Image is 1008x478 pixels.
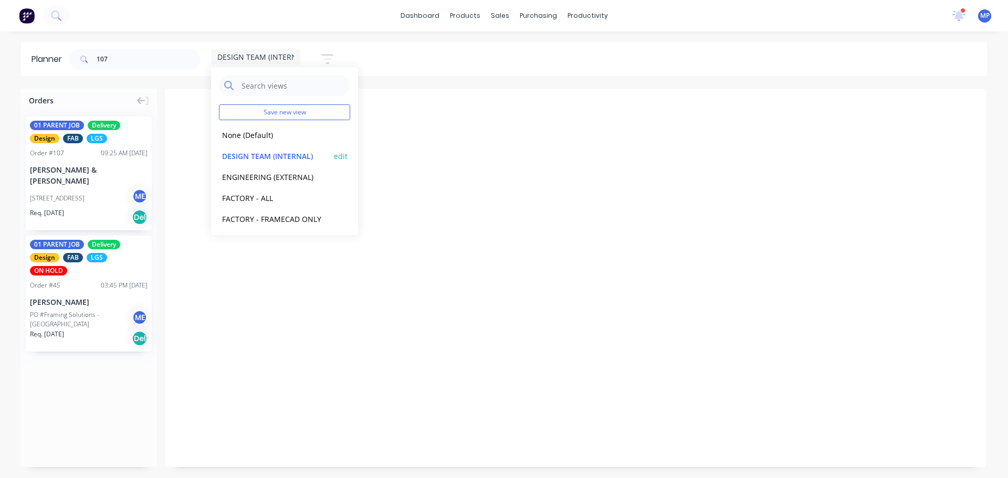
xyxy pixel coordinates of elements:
input: Search views [240,75,345,96]
div: ME [132,310,148,325]
input: Search for orders... [97,49,201,70]
span: LGS [87,253,107,262]
div: Del [132,209,148,225]
button: INSTALLERS [219,233,331,246]
span: Orders [29,95,54,106]
div: 09:25 AM [DATE] [101,148,148,158]
div: [PERSON_NAME] [30,296,148,307]
button: ENGINEERING (EXTERNAL) [219,171,331,183]
span: Req. [DATE] [30,208,64,218]
div: Planner [31,53,67,66]
span: 01 PARENT JOB [30,121,84,130]
span: 01 PARENT JOB [30,240,84,249]
button: FACTORY - FRAMECAD ONLY [219,213,331,225]
div: 03:45 PM [DATE] [101,281,148,290]
div: ME [132,188,148,204]
div: products [445,8,486,24]
span: LGS [87,134,107,143]
div: Order # 45 [30,281,60,290]
img: Factory [19,8,35,24]
span: Design [30,134,59,143]
div: Del [132,331,148,346]
button: FACTORY - ALL [219,192,331,204]
div: [STREET_ADDRESS] [30,194,85,203]
button: DESIGN TEAM (INTERNAL) [219,150,331,162]
button: None (Default) [219,129,331,141]
span: ON HOLD [30,266,67,275]
span: Design [30,253,59,262]
div: sales [486,8,514,24]
button: Save new view [219,104,350,120]
div: [PERSON_NAME] & [PERSON_NAME] [30,164,148,186]
span: FAB [63,134,83,143]
div: PO #Framing Solutions -[GEOGRAPHIC_DATA] [30,310,135,329]
span: Delivery [88,240,120,249]
span: MP [980,11,990,20]
span: Req. [DATE] [30,330,64,339]
div: purchasing [514,8,562,24]
span: FAB [63,253,83,262]
button: edit [334,150,348,161]
div: productivity [562,8,613,24]
div: Order # 107 [30,148,64,158]
a: dashboard [395,8,445,24]
span: Delivery [88,121,120,130]
span: DESIGN TEAM (INTERNAL) [217,51,308,62]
